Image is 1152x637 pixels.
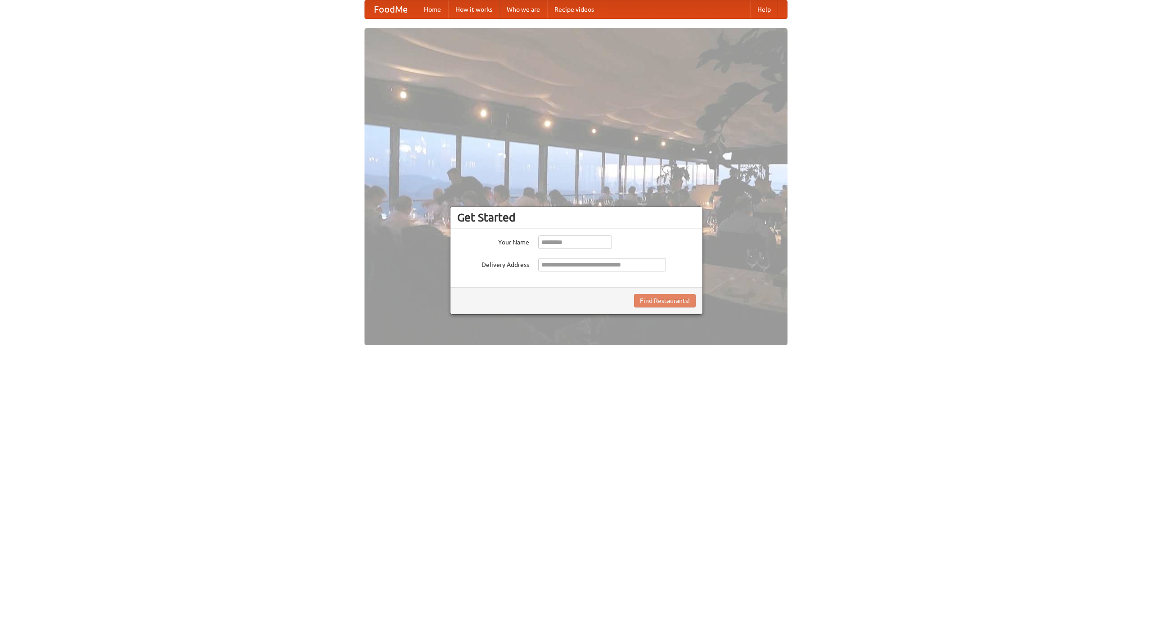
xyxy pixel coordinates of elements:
label: Your Name [457,235,529,247]
h3: Get Started [457,211,696,224]
a: Who we are [499,0,547,18]
a: Home [417,0,448,18]
label: Delivery Address [457,258,529,269]
button: Find Restaurants! [634,294,696,307]
a: FoodMe [365,0,417,18]
a: Recipe videos [547,0,601,18]
a: How it works [448,0,499,18]
a: Help [750,0,778,18]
